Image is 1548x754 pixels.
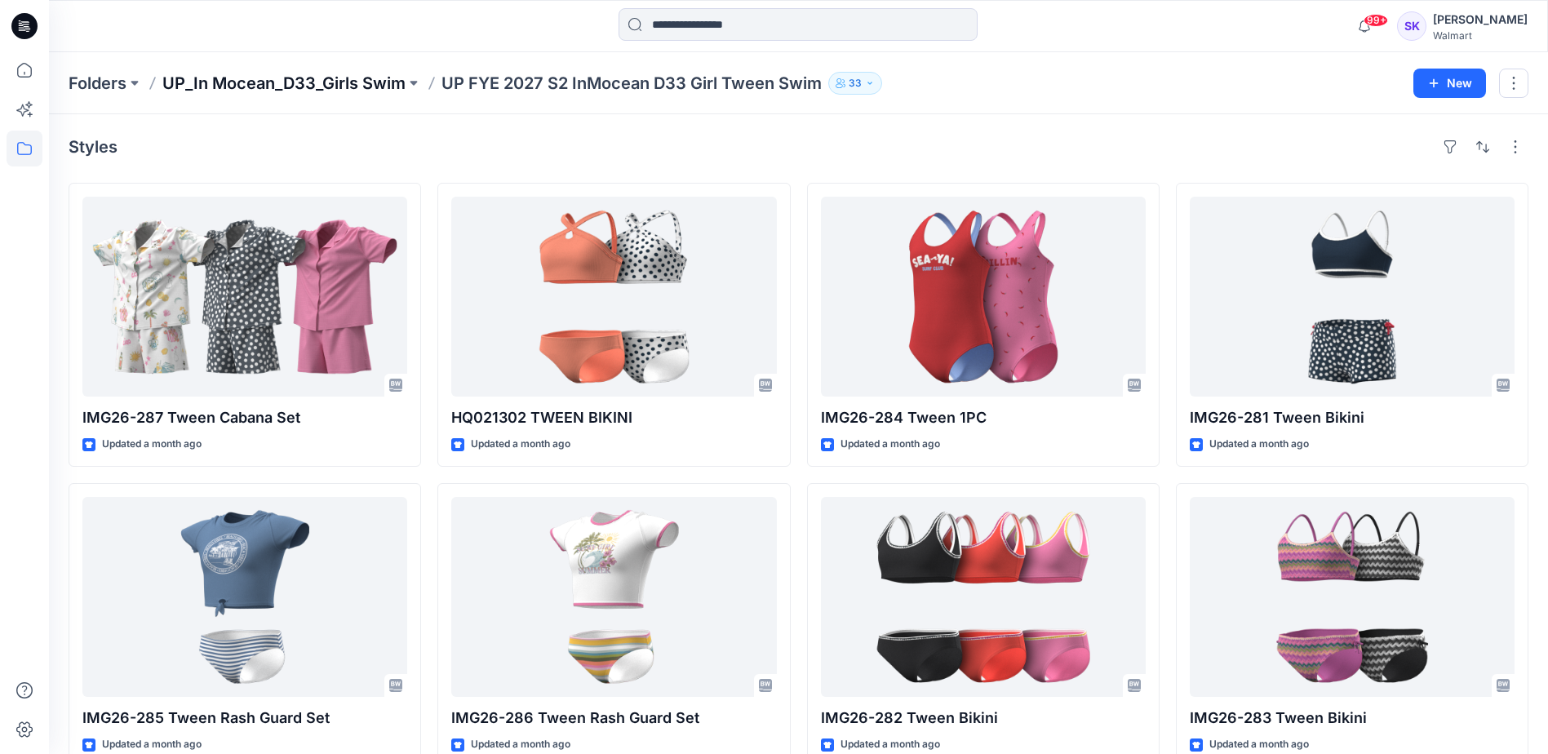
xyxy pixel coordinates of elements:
[841,736,940,753] p: Updated a month ago
[471,736,570,753] p: Updated a month ago
[451,497,776,697] a: IMG26-286 Tween Rash Guard Set
[451,707,776,730] p: IMG26-286 Tween Rash Guard Set
[1364,14,1388,27] span: 99+
[841,436,940,453] p: Updated a month ago
[821,197,1146,397] a: IMG26-284 Tween 1PC
[821,406,1146,429] p: IMG26-284 Tween 1PC
[821,497,1146,697] a: IMG26-282 Tween Bikini
[849,74,862,92] p: 33
[1397,11,1426,41] div: SK
[1433,10,1528,29] div: [PERSON_NAME]
[69,72,126,95] a: Folders
[1209,436,1309,453] p: Updated a month ago
[102,736,202,753] p: Updated a month ago
[451,197,776,397] a: HQ021302 TWEEN BIKINI
[1190,497,1515,697] a: IMG26-283 Tween Bikini
[82,497,407,697] a: IMG26-285 Tween Rash Guard Set
[1209,736,1309,753] p: Updated a month ago
[451,406,776,429] p: HQ021302 TWEEN BIKINI
[102,436,202,453] p: Updated a month ago
[82,406,407,429] p: IMG26-287 Tween Cabana Set
[828,72,882,95] button: 33
[162,72,406,95] a: UP_In Mocean_D33_Girls Swim
[471,436,570,453] p: Updated a month ago
[1413,69,1486,98] button: New
[1433,29,1528,42] div: Walmart
[82,707,407,730] p: IMG26-285 Tween Rash Guard Set
[821,707,1146,730] p: IMG26-282 Tween Bikini
[69,137,118,157] h4: Styles
[441,72,822,95] p: UP FYE 2027 S2 InMocean D33 Girl Tween Swim
[82,197,407,397] a: IMG26-287 Tween Cabana Set
[1190,197,1515,397] a: IMG26-281 Tween Bikini
[1190,406,1515,429] p: IMG26-281 Tween Bikini
[1190,707,1515,730] p: IMG26-283 Tween Bikini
